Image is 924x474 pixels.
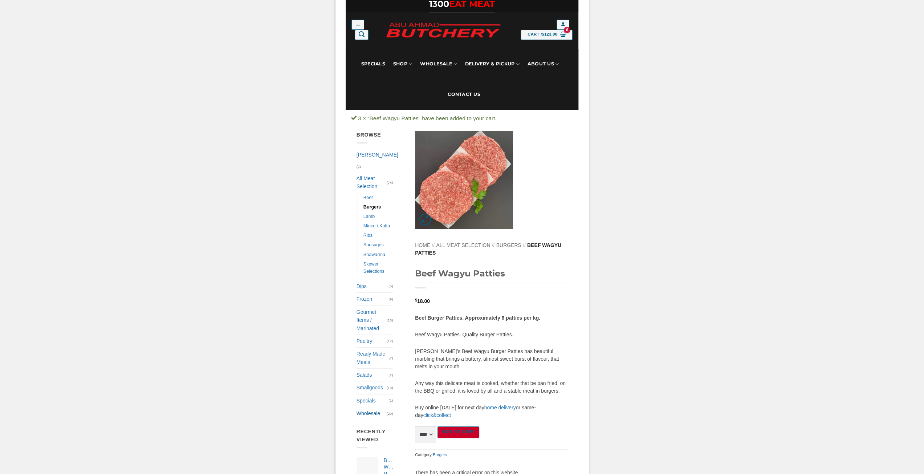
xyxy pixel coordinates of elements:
a: My account [557,20,569,30]
div: 3 × “Beef Wagyu Patties” have been added to your cart. [346,114,579,123]
bdi: 18.00 [415,298,430,304]
a: home delivery [484,405,516,410]
span: // [523,242,526,248]
a: Wholesale [420,49,457,79]
img: Abu Ahmad Butchery [380,18,506,43]
span: (12) [387,336,393,346]
a: Shawarma [363,250,385,259]
span: (13) [387,315,393,325]
span: // [432,242,435,248]
span: (2) [357,161,361,172]
a: Ready Made Meals [357,348,388,368]
span: (5) [388,281,393,291]
span: Recently Viewed [357,429,386,443]
a: About Us [528,49,559,79]
a: All Meat Selection [436,242,490,248]
span: Cart / [528,31,557,38]
span: (18) [387,382,393,393]
a: Salads [357,369,388,381]
a: Smallgoods [357,381,387,394]
a: Zoom [419,214,431,226]
a: View cart [521,30,573,40]
a: Dips [357,280,388,292]
span: (2) [388,353,393,363]
a: Burgers [496,242,521,248]
img: Beef Wagyu Patties [415,131,513,229]
p: Any way this delicate meat is cooked, whether that be pan fried, on the BBQ or grilled, it is lov... [415,380,567,395]
a: Specials [361,49,385,79]
a: Home [415,242,430,248]
span: Category: [415,449,567,460]
p: Beef Wagyu Patties. Quality Burger Patties. [415,331,567,339]
a: Menu [351,20,364,30]
span: Browse [357,132,381,138]
a: Ribs [363,231,373,240]
span: $ [542,31,544,38]
a: Search [355,30,369,40]
a: SHOP [393,49,412,79]
span: $ [415,297,417,303]
a: Poultry [357,335,387,347]
p: [PERSON_NAME]’s Beef Wagyu Burger Patties has beautiful marbling that brings a buttery, almost sw... [415,348,567,370]
a: Gourmet Items / Marinated [357,306,387,335]
a: Specials [357,394,388,407]
span: (1) [388,395,393,406]
a: Contact Us [448,79,480,110]
a: Wholesale [357,407,387,420]
button: Add to cart [437,426,480,438]
p: Buy online [DATE] for next day or same-day [415,404,567,419]
a: [PERSON_NAME] [357,149,398,161]
strong: Beef Burger Patties. Approximately 6 patties per kg. [415,315,540,321]
a: click&collect [423,412,451,418]
a: Lamb [363,212,375,221]
span: (2) [388,370,393,380]
a: All Meat Selection [357,172,387,193]
h1: Beef Wagyu Patties [415,268,567,282]
a: Burgers [433,453,447,457]
span: (74) [387,177,393,188]
a: Delivery & Pickup [465,49,520,79]
a: Beef [363,193,373,202]
a: Burgers [363,202,381,212]
span: // [492,242,495,248]
a: Skewer Selections [363,259,393,276]
a: Mince / Kafta [363,221,390,231]
span: (29) [387,408,393,419]
a: Frozen [357,293,388,305]
bdi: 123.00 [542,32,557,36]
span: (9) [388,294,393,304]
a: Sausages [363,240,384,250]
